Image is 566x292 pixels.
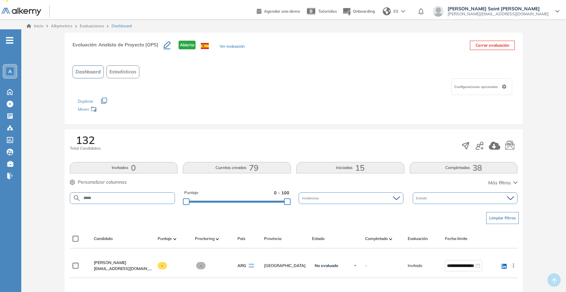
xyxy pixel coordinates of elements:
span: Provincia [264,236,281,242]
span: Duplicar [78,99,93,104]
span: [PERSON_NAME] [94,260,126,265]
span: [EMAIL_ADDRESS][DOMAIN_NAME] [94,266,152,272]
button: Limpiar filtros [486,212,519,224]
span: Estadísticas [109,68,136,75]
button: Completadas38 [410,162,518,173]
div: Estado [413,192,517,204]
button: Cuentas creadas79 [183,162,291,173]
img: ESP [201,43,209,49]
button: Dashboard [72,65,104,78]
button: Iniciadas15 [296,162,404,173]
img: arrow [401,10,405,13]
span: [PERSON_NAME] Saint [PERSON_NAME] [448,6,549,11]
button: Personalizar columnas [70,179,127,186]
span: : Analista de Proyecto [OPS] [96,42,158,48]
img: [missing "en.ARROW_ALT" translation] [216,238,219,240]
span: ES [393,8,398,14]
span: Agendar una demo [264,9,300,14]
img: Logo [1,8,41,16]
img: SEARCH_ALT [73,194,81,202]
a: Evaluaciones [80,23,104,28]
button: Cerrar evaluación [470,41,515,50]
span: A [8,69,12,74]
span: Completado [365,236,388,242]
img: Ícono de flecha [353,264,357,268]
img: [missing "en.ARROW_ALT" translation] [389,238,392,240]
span: Configuraciones opcionales [454,84,499,89]
span: Invitado [408,263,422,269]
span: Onboarding [353,9,375,14]
span: ARG [237,263,246,269]
span: Evaluación [408,236,428,242]
span: [PERSON_NAME][EMAIL_ADDRESS][DOMAIN_NAME] [448,11,549,17]
span: 132 [76,135,95,145]
span: Tutoriales [318,9,337,14]
button: Ver evaluación [219,43,245,50]
span: Puntaje [184,190,199,196]
div: Incidencias [299,192,403,204]
span: Abierta [179,41,196,49]
img: world [383,7,391,15]
a: [PERSON_NAME] [94,260,152,266]
span: Incidencias [302,196,320,201]
button: Más filtros [488,179,517,186]
span: Dashboard [75,68,101,75]
span: Personalizar columnas [78,179,127,186]
a: Inicio [27,23,44,29]
span: - [158,262,167,269]
span: Estado [312,236,325,242]
div: Mover [78,104,144,116]
a: Tutoriales [305,3,337,20]
button: Onboarding [342,4,375,19]
img: ARG [249,264,254,268]
img: [missing "en.ARROW_ALT" translation] [173,238,177,240]
span: No evaluado [315,263,338,268]
span: [GEOGRAPHIC_DATA] [264,263,307,269]
span: Más filtros [488,179,511,186]
span: - [365,263,367,269]
button: Estadísticas [106,65,139,78]
h3: Evaluación [72,41,164,55]
span: - [196,262,206,269]
div: Configuraciones opcionales [451,78,512,95]
span: Total Candidatos [70,145,101,151]
span: Candidato [94,236,113,242]
span: Proctoring [195,236,214,242]
span: País [237,236,245,242]
span: Fecha límite [445,236,468,242]
span: 0 - 100 [274,190,289,196]
i: - [6,40,13,41]
button: Invitados0 [70,162,178,173]
span: Alkymetrics [51,23,72,28]
span: Puntaje [158,236,172,242]
span: Estado [416,196,428,201]
span: Dashboard [111,23,132,29]
a: Agendar una demo [257,7,300,15]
